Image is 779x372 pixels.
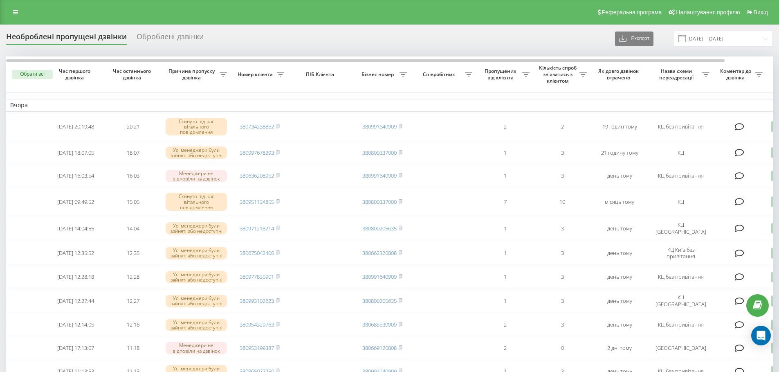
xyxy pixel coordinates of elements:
[676,9,740,16] span: Налаштування профілю
[615,32,653,46] button: Експорт
[591,337,648,359] td: 2 дні тому
[240,225,274,232] a: 380971218214
[591,165,648,187] td: день тому
[240,273,274,280] a: 380977835901
[648,314,714,336] td: КЦ без привітання
[47,241,104,264] td: [DATE] 12:35:52
[166,193,227,211] div: Скинуто під час вітального повідомлення
[718,68,755,81] span: Коментар до дзвінка
[6,32,127,45] div: Необроблені пропущені дзвінки
[534,217,591,240] td: 3
[362,198,397,205] a: 380800337000
[240,249,274,257] a: 380675042400
[751,326,771,345] div: Open Intercom Messenger
[166,247,227,259] div: Усі менеджери були зайняті або недоступні
[534,337,591,359] td: 0
[104,188,162,215] td: 15:05
[648,113,714,140] td: КЦ без привітання
[47,142,104,164] td: [DATE] 18:07:05
[602,9,662,16] span: Реферальна програма
[104,142,162,164] td: 18:07
[47,188,104,215] td: [DATE] 09:49:52
[648,165,714,187] td: КЦ без привітання
[476,241,534,264] td: 1
[240,149,274,156] a: 380997678293
[166,147,227,159] div: Усі менеджери були зайняті або недоступні
[362,344,397,352] a: 380669120808
[166,222,227,234] div: Усі менеджери були зайняті або недоступні
[47,289,104,312] td: [DATE] 12:27:44
[476,188,534,215] td: 7
[137,32,204,45] div: Оброблені дзвінки
[362,297,397,304] a: 380800205635
[166,118,227,136] div: Скинуто під час вітального повідомлення
[166,295,227,307] div: Усі менеджери були зайняті або недоступні
[358,71,400,78] span: Бізнес номер
[240,198,274,205] a: 380951134855
[591,113,648,140] td: 19 годин тому
[648,266,714,288] td: КЦ без привітання
[362,225,397,232] a: 380800205635
[166,68,220,81] span: Причина пропуску дзвінка
[104,165,162,187] td: 16:03
[240,123,274,130] a: 380734238852
[362,172,397,179] a: 380991640909
[240,172,274,179] a: 380636208952
[12,70,53,79] button: Обрати всі
[591,217,648,240] td: день тому
[534,289,591,312] td: 3
[47,337,104,359] td: [DATE] 17:13:07
[476,113,534,140] td: 2
[534,165,591,187] td: 3
[235,71,277,78] span: Номер клієнта
[534,142,591,164] td: 3
[591,241,648,264] td: день тому
[240,344,274,352] a: 380953199387
[476,337,534,359] td: 2
[47,314,104,336] td: [DATE] 12:14:05
[591,314,648,336] td: день тому
[166,342,227,354] div: Менеджери не відповіли на дзвінок
[480,68,522,81] span: Пропущених від клієнта
[362,321,397,328] a: 380685530909
[362,249,397,257] a: 380662320808
[47,165,104,187] td: [DATE] 16:03:54
[111,68,155,81] span: Час останнього дзвінка
[47,217,104,240] td: [DATE] 14:04:55
[648,217,714,240] td: КЦ [GEOGRAPHIC_DATA]
[47,113,104,140] td: [DATE] 20:19:48
[476,142,534,164] td: 1
[104,314,162,336] td: 12:16
[534,113,591,140] td: 2
[362,149,397,156] a: 380800337000
[104,113,162,140] td: 20:21
[648,241,714,264] td: КЦ Київ без привітання
[166,319,227,331] div: Усі менеджери були зайняті або недоступні
[47,266,104,288] td: [DATE] 12:28:18
[476,314,534,336] td: 2
[54,68,98,81] span: Час першого дзвінка
[104,289,162,312] td: 12:27
[476,289,534,312] td: 1
[166,271,227,283] div: Усі менеджери були зайняті або недоступні
[538,65,579,84] span: Кількість спроб зв'язатись з клієнтом
[362,273,397,280] a: 380991640909
[591,188,648,215] td: місяць тому
[362,123,397,130] a: 380991640909
[591,266,648,288] td: день тому
[534,314,591,336] td: 3
[534,241,591,264] td: 3
[591,289,648,312] td: день тому
[652,68,702,81] span: Назва схеми переадресації
[754,9,768,16] span: Вихід
[597,68,642,81] span: Як довго дзвінок втрачено
[104,337,162,359] td: 11:18
[648,289,714,312] td: КЦ [GEOGRAPHIC_DATA]
[415,71,465,78] span: Співробітник
[104,266,162,288] td: 12:28
[295,71,347,78] span: ПІБ Клієнта
[104,241,162,264] td: 12:35
[591,142,648,164] td: 21 годину тому
[648,337,714,359] td: [GEOGRAPHIC_DATA]
[166,170,227,182] div: Менеджери не відповіли на дзвінок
